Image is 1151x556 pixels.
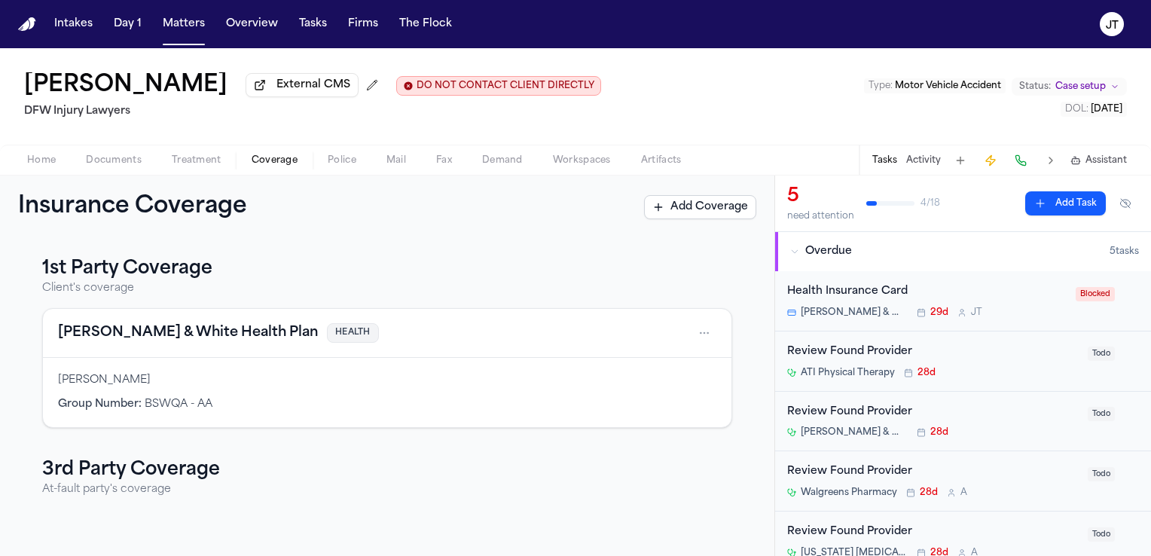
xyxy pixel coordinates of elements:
[872,154,897,166] button: Tasks
[1088,527,1115,542] span: Todo
[18,17,36,32] img: Finch Logo
[42,482,732,497] p: At-fault party's coverage
[24,72,227,99] button: Edit matter name
[24,72,227,99] h1: [PERSON_NAME]
[145,399,212,410] span: BSWQA - AA
[220,11,284,38] button: Overview
[396,76,601,96] button: Edit client contact restriction
[24,102,601,121] h2: DFW Injury Lawyers
[42,281,732,296] p: Client's coverage
[553,154,611,166] span: Workspaces
[58,373,716,388] div: [PERSON_NAME]
[920,197,940,209] span: 4 / 18
[950,150,971,171] button: Add Task
[18,17,36,32] a: Home
[801,307,908,319] span: [PERSON_NAME] & White Health Plan
[482,154,523,166] span: Demand
[393,11,458,38] button: The Flock
[920,487,938,499] span: 28d
[327,323,379,344] span: HEALTH
[1061,102,1127,117] button: Edit DOL: 2025-04-19
[246,73,359,97] button: External CMS
[971,307,982,319] span: J T
[775,392,1151,452] div: Open task: Review Found Provider
[386,154,406,166] span: Mail
[930,426,948,438] span: 28d
[692,321,716,345] button: Open actions
[1010,150,1031,171] button: Make a Call
[787,404,1079,421] div: Review Found Provider
[869,81,893,90] span: Type :
[58,322,318,344] button: View coverage details
[775,232,1151,271] button: Overdue5tasks
[1091,105,1122,114] span: [DATE]
[27,154,56,166] span: Home
[172,154,221,166] span: Treatment
[58,399,142,410] span: Group Number :
[787,344,1079,361] div: Review Found Provider
[787,185,854,209] div: 5
[252,154,298,166] span: Coverage
[48,11,99,38] button: Intakes
[1019,81,1051,93] span: Status:
[801,487,897,499] span: Walgreens Pharmacy
[801,367,895,379] span: ATI Physical Therapy
[1088,407,1115,421] span: Todo
[641,154,682,166] span: Artifacts
[328,154,356,166] span: Police
[960,487,967,499] span: A
[42,257,732,281] h3: 1st Party Coverage
[1110,246,1139,258] span: 5 task s
[801,426,908,438] span: [PERSON_NAME] & White Family Medicine – [GEOGRAPHIC_DATA]
[775,451,1151,512] div: Open task: Review Found Provider
[1088,467,1115,481] span: Todo
[86,154,142,166] span: Documents
[108,11,148,38] button: Day 1
[42,458,732,482] h3: 3rd Party Coverage
[417,80,594,92] span: DO NOT CONTACT CLIENT DIRECTLY
[18,194,280,221] h1: Insurance Coverage
[864,78,1006,93] button: Edit Type: Motor Vehicle Accident
[906,154,941,166] button: Activity
[342,11,384,38] button: Firms
[775,271,1151,331] div: Open task: Health Insurance Card
[895,81,1001,90] span: Motor Vehicle Accident
[1070,154,1127,166] button: Assistant
[1106,20,1119,31] text: JT
[1055,81,1106,93] span: Case setup
[157,11,211,38] button: Matters
[805,244,852,259] span: Overdue
[1112,191,1139,215] button: Hide completed tasks (⌘⇧H)
[775,331,1151,392] div: Open task: Review Found Provider
[1012,78,1127,96] button: Change status from Case setup
[980,150,1001,171] button: Create Immediate Task
[1065,105,1088,114] span: DOL :
[787,283,1067,301] div: Health Insurance Card
[644,195,756,219] button: Add Coverage
[293,11,333,38] button: Tasks
[930,307,948,319] span: 29d
[917,367,936,379] span: 28d
[1025,191,1106,215] button: Add Task
[787,210,854,222] div: need attention
[1085,154,1127,166] span: Assistant
[787,524,1079,541] div: Review Found Provider
[276,78,350,93] span: External CMS
[436,154,452,166] span: Fax
[787,463,1079,481] div: Review Found Provider
[1076,287,1115,301] span: Blocked
[1088,347,1115,361] span: Todo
